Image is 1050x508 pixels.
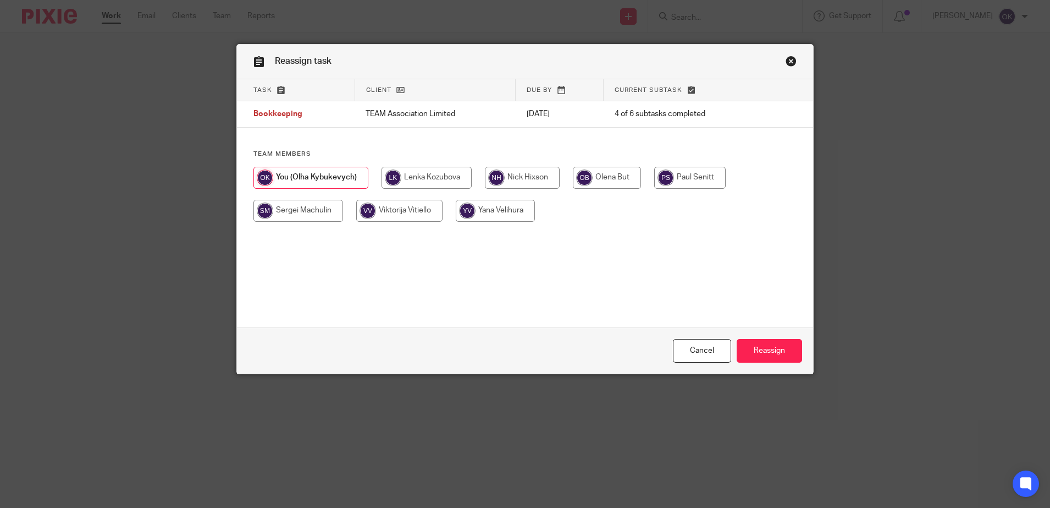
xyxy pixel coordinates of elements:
[527,87,552,93] span: Due by
[275,57,331,65] span: Reassign task
[366,108,504,119] p: TEAM Association Limited
[673,339,731,363] a: Close this dialog window
[366,87,391,93] span: Client
[253,87,272,93] span: Task
[786,56,797,70] a: Close this dialog window
[615,87,682,93] span: Current subtask
[737,339,802,363] input: Reassign
[527,108,593,119] p: [DATE]
[253,150,797,159] h4: Team members
[253,111,302,118] span: Bookkeeping
[604,101,766,128] td: 4 of 6 subtasks completed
